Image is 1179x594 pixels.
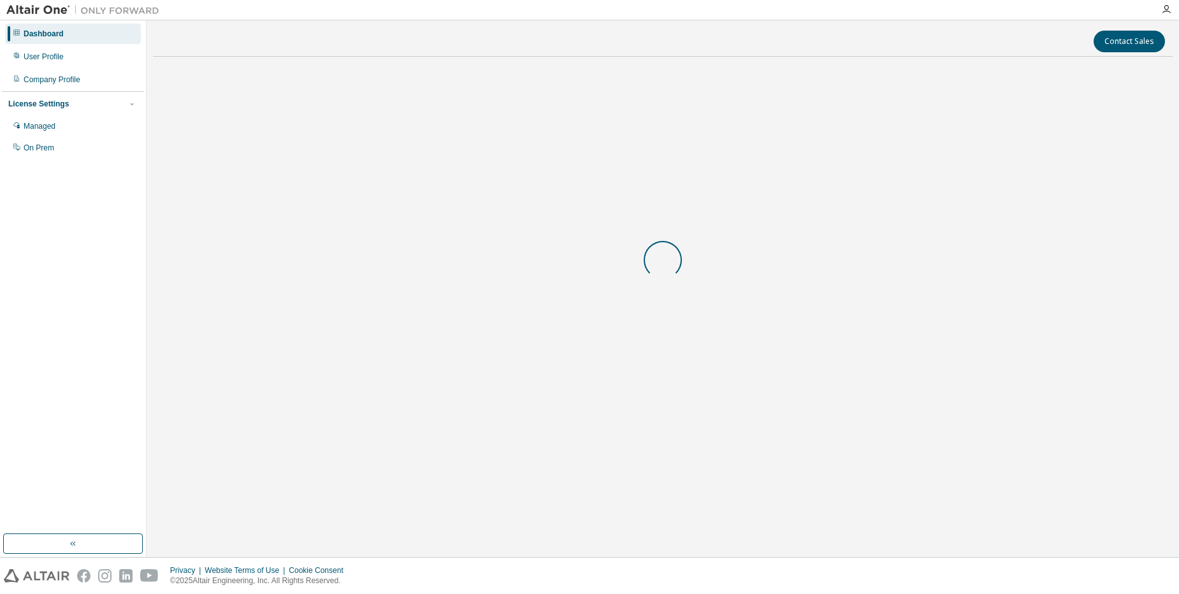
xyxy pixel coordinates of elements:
div: Website Terms of Use [205,565,289,576]
img: youtube.svg [140,569,159,583]
div: Dashboard [24,29,64,39]
p: © 2025 Altair Engineering, Inc. All Rights Reserved. [170,576,351,586]
img: instagram.svg [98,569,112,583]
div: On Prem [24,143,54,153]
img: linkedin.svg [119,569,133,583]
div: Company Profile [24,75,80,85]
div: License Settings [8,99,69,109]
button: Contact Sales [1094,31,1165,52]
img: facebook.svg [77,569,90,583]
img: Altair One [6,4,166,17]
div: User Profile [24,52,64,62]
div: Cookie Consent [289,565,351,576]
div: Managed [24,121,55,131]
div: Privacy [170,565,205,576]
img: altair_logo.svg [4,569,69,583]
